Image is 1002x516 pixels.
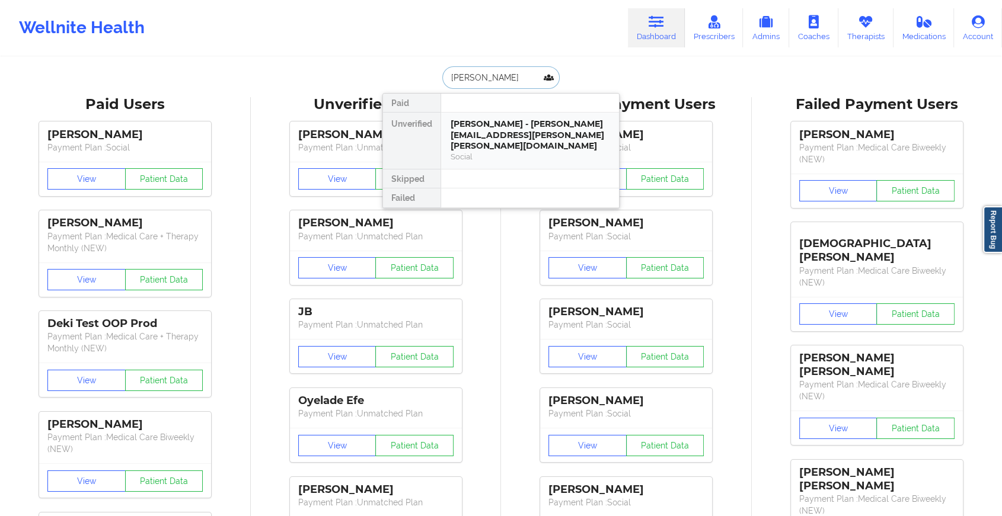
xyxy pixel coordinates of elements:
[259,95,493,114] div: Unverified Users
[298,346,376,367] button: View
[626,435,704,456] button: Patient Data
[626,346,704,367] button: Patient Data
[626,257,704,278] button: Patient Data
[799,142,955,165] p: Payment Plan : Medical Care Biweekly (NEW)
[799,265,955,289] p: Payment Plan : Medical Care Biweekly (NEW)
[954,8,1002,47] a: Account
[799,128,955,142] div: [PERSON_NAME]
[298,128,454,142] div: [PERSON_NAME]
[451,118,610,152] div: [PERSON_NAME] - [PERSON_NAME][EMAIL_ADDRESS][PERSON_NAME][PERSON_NAME][DOMAIN_NAME]
[451,152,610,162] div: Social
[799,466,955,493] div: [PERSON_NAME] [PERSON_NAME]
[893,8,955,47] a: Medications
[548,483,704,496] div: [PERSON_NAME]
[799,379,955,402] p: Payment Plan : Medical Care Biweekly (NEW)
[298,230,454,242] p: Payment Plan : Unmatched Plan
[298,305,454,319] div: JB
[548,408,704,419] p: Payment Plan : Social
[799,303,877,325] button: View
[298,408,454,419] p: Payment Plan : Unmatched Plan
[626,168,704,190] button: Patient Data
[125,470,203,492] button: Patient Data
[298,394,454,408] div: Oyelade Efe
[876,418,955,439] button: Patient Data
[685,8,743,47] a: Prescribers
[47,269,126,290] button: View
[838,8,893,47] a: Therapists
[876,180,955,201] button: Patient Data
[548,435,627,456] button: View
[47,470,126,492] button: View
[383,113,441,169] div: Unverified
[876,303,955,325] button: Patient Data
[548,230,704,242] p: Payment Plan : Social
[47,128,203,142] div: [PERSON_NAME]
[298,216,454,230] div: [PERSON_NAME]
[298,142,454,153] p: Payment Plan : Unmatched Plan
[125,168,203,190] button: Patient Data
[799,180,877,201] button: View
[548,394,704,408] div: [PERSON_NAME]
[789,8,838,47] a: Coaches
[47,216,203,230] div: [PERSON_NAME]
[47,317,203,331] div: Deki Test OOP Prod
[983,206,1002,253] a: Report Bug
[8,95,242,114] div: Paid Users
[628,8,685,47] a: Dashboard
[548,142,704,153] p: Payment Plan : Social
[298,168,376,190] button: View
[799,351,955,379] div: [PERSON_NAME] [PERSON_NAME]
[548,257,627,278] button: View
[298,319,454,331] p: Payment Plan : Unmatched Plan
[383,188,441,207] div: Failed
[375,346,454,367] button: Patient Data
[47,431,203,455] p: Payment Plan : Medical Care Biweekly (NEW)
[548,346,627,367] button: View
[548,305,704,319] div: [PERSON_NAME]
[125,269,203,290] button: Patient Data
[298,496,454,508] p: Payment Plan : Unmatched Plan
[548,496,704,508] p: Payment Plan : Social
[743,8,789,47] a: Admins
[47,168,126,190] button: View
[47,331,203,354] p: Payment Plan : Medical Care + Therapy Monthly (NEW)
[799,418,877,439] button: View
[760,95,994,114] div: Failed Payment Users
[375,257,454,278] button: Patient Data
[383,94,441,113] div: Paid
[298,435,376,456] button: View
[548,128,704,142] div: [PERSON_NAME]
[509,95,743,114] div: Skipped Payment Users
[125,370,203,391] button: Patient Data
[47,230,203,254] p: Payment Plan : Medical Care + Therapy Monthly (NEW)
[47,418,203,431] div: [PERSON_NAME]
[298,257,376,278] button: View
[548,216,704,230] div: [PERSON_NAME]
[375,168,454,190] button: Patient Data
[375,435,454,456] button: Patient Data
[383,169,441,188] div: Skipped
[548,319,704,331] p: Payment Plan : Social
[298,483,454,496] div: [PERSON_NAME]
[47,370,126,391] button: View
[47,142,203,153] p: Payment Plan : Social
[799,228,955,264] div: [DEMOGRAPHIC_DATA][PERSON_NAME]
